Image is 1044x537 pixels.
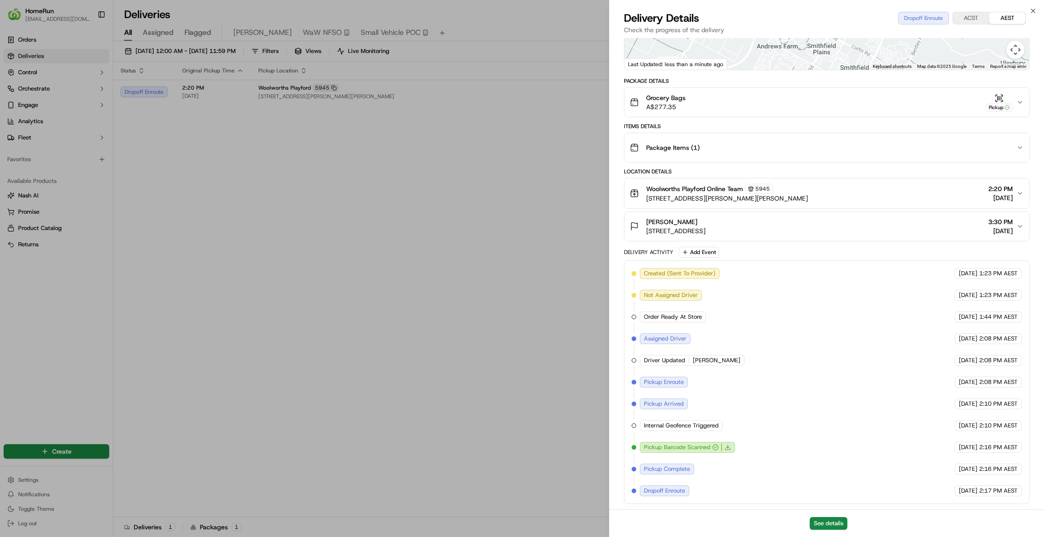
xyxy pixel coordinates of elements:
a: Open this area in Google Maps (opens a new window) [627,58,657,70]
span: [DATE] [959,487,977,495]
span: Delivery Details [624,11,699,25]
span: 1:23 PM AEST [979,269,1018,278]
button: Pickup [986,94,1013,111]
span: 2:08 PM AEST [979,335,1018,343]
span: [DATE] [959,400,977,408]
span: Order Ready At Store [644,313,702,321]
span: 1:44 PM AEST [979,313,1018,321]
span: 2:20 PM [988,184,1013,193]
span: Pickup Complete [644,465,690,473]
button: Grocery BagsA$277.35Pickup [624,88,1029,117]
span: [DATE] [988,193,1013,202]
span: [DATE] [959,465,977,473]
button: Add Event [679,247,719,258]
span: Woolworths Playford Online Team [646,184,743,193]
span: [DATE] [959,356,977,364]
span: Assigned Driver [644,335,686,343]
span: A$277.35 [646,102,686,111]
div: Items Details [624,123,1029,130]
span: [DATE] [988,226,1013,235]
span: Not Assigned Driver [644,291,698,299]
span: Internal Geofence Triggered [644,422,719,430]
span: 2:08 PM AEST [979,378,1018,386]
div: Last Updated: less than a minute ago [624,58,727,70]
span: 2:17 PM AEST [979,487,1018,495]
button: ACST [953,12,989,24]
button: AEST [989,12,1025,24]
span: [PERSON_NAME] [693,356,740,364]
span: Grocery Bags [646,93,686,102]
span: Driver Updated [644,356,685,364]
span: Pickup Arrived [644,400,684,408]
span: [PERSON_NAME] [646,217,697,226]
span: [DATE] [959,291,977,299]
button: See details [810,517,847,530]
button: Woolworths Playford Online Team5945[STREET_ADDRESS][PERSON_NAME][PERSON_NAME]2:20 PM[DATE] [624,178,1029,208]
div: Pickup [986,104,1013,111]
img: Google [627,58,657,70]
span: [DATE] [959,335,977,343]
p: Check the progress of the delivery [624,25,1029,34]
button: [PERSON_NAME][STREET_ADDRESS]3:30 PM[DATE] [624,212,1029,241]
span: Package Items ( 1 ) [646,143,700,152]
span: [DATE] [959,378,977,386]
button: Keyboard shortcuts [873,63,912,70]
span: Pickup Enroute [644,378,684,386]
span: [STREET_ADDRESS] [646,226,706,235]
button: Package Items (1) [624,133,1029,162]
span: [DATE] [959,422,977,430]
span: Map data ©2025 Google [917,64,967,69]
span: 2:16 PM AEST [979,465,1018,473]
span: 2:10 PM AEST [979,400,1018,408]
span: [DATE] [959,443,977,451]
button: Pickup Barcode Scanned [644,443,719,451]
span: [DATE] [959,313,977,321]
span: 2:16 PM AEST [979,443,1018,451]
div: Location Details [624,168,1029,175]
span: Pickup Barcode Scanned [644,443,710,451]
span: 2:10 PM AEST [979,422,1018,430]
span: [STREET_ADDRESS][PERSON_NAME][PERSON_NAME] [646,194,808,203]
span: Created (Sent To Provider) [644,269,715,278]
span: 1:23 PM AEST [979,291,1018,299]
span: 2:08 PM AEST [979,356,1018,364]
span: 3:30 PM [988,217,1013,226]
span: 5945 [755,185,770,192]
a: Report a map error [990,64,1026,69]
div: Delivery Activity [624,249,673,256]
button: Map camera controls [1006,41,1025,59]
span: Dropoff Enroute [644,487,685,495]
a: Terms (opens in new tab) [972,64,985,69]
div: Package Details [624,77,1029,85]
span: [DATE] [959,269,977,278]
